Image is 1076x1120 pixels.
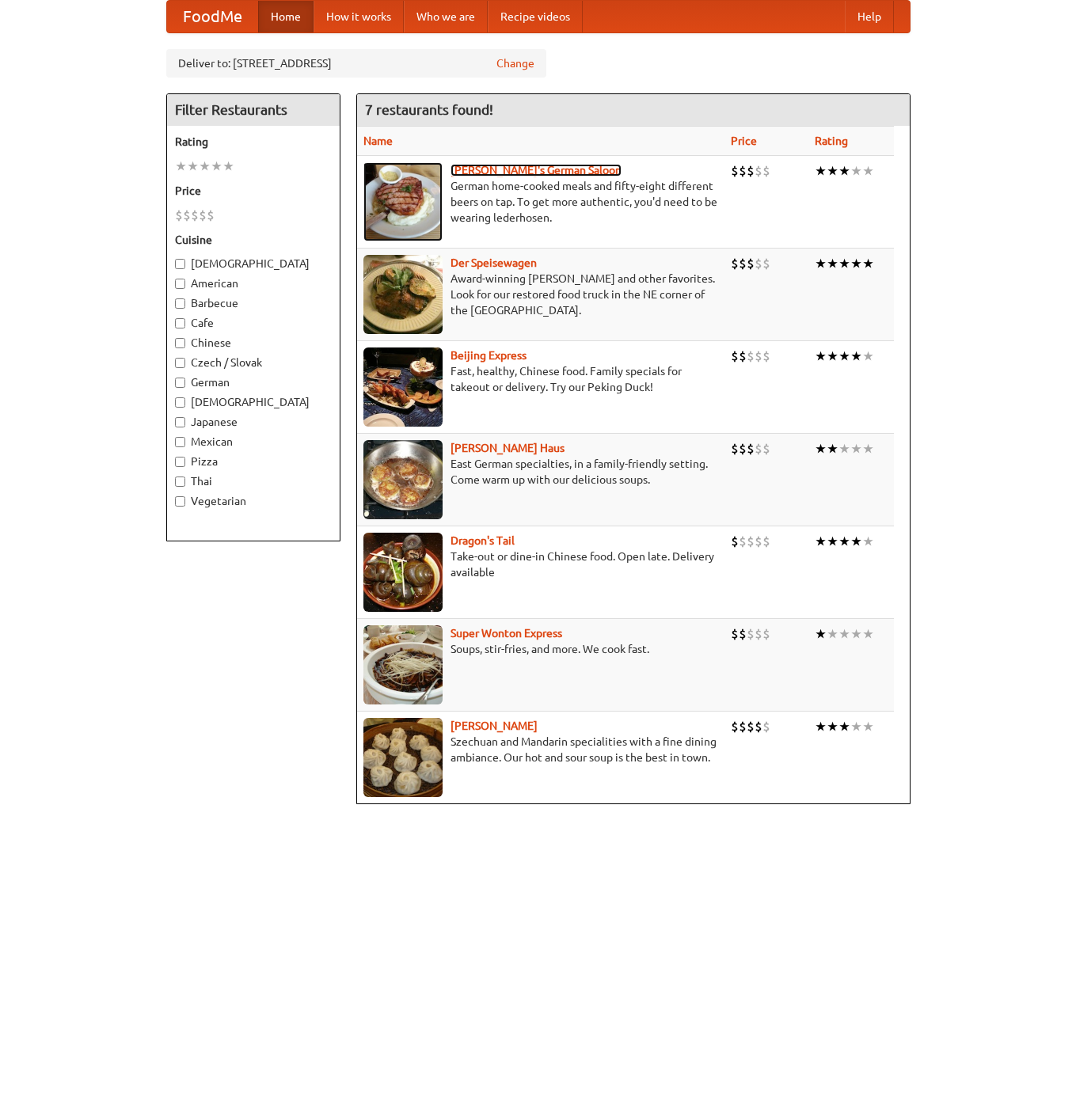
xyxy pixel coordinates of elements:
img: beijing.jpg [363,347,443,427]
li: ★ [850,440,862,457]
label: Vegetarian [175,493,332,509]
input: German [175,378,185,388]
h5: Cuisine [175,232,332,248]
li: $ [191,207,199,224]
input: Mexican [175,437,185,447]
li: $ [731,718,739,735]
a: Beijing Express [451,349,527,362]
li: $ [731,625,739,643]
li: ★ [862,625,874,643]
li: ★ [862,533,874,550]
input: Pizza [175,457,185,467]
a: Super Wonton Express [451,627,562,640]
a: Name [363,135,393,147]
li: ★ [175,158,187,175]
label: Cafe [175,315,332,331]
li: $ [747,347,755,365]
li: $ [207,207,215,224]
label: Thai [175,473,332,489]
p: East German specialties, in a family-friendly setting. Come warm up with our delicious soups. [363,456,718,488]
img: speisewagen.jpg [363,255,443,334]
li: ★ [838,162,850,180]
li: ★ [827,162,838,180]
input: [DEMOGRAPHIC_DATA] [175,259,185,269]
label: Czech / Slovak [175,355,332,370]
li: $ [739,533,747,550]
li: ★ [862,255,874,272]
li: $ [739,440,747,457]
a: Who we are [404,1,488,32]
li: $ [747,255,755,272]
a: How it works [314,1,404,32]
a: Home [258,1,314,32]
b: [PERSON_NAME] [451,719,538,732]
a: Price [731,135,757,147]
label: German [175,374,332,390]
li: $ [731,347,739,365]
label: American [175,275,332,291]
li: ★ [827,533,838,550]
li: ★ [838,347,850,365]
li: ★ [850,255,862,272]
li: ★ [815,533,827,550]
li: $ [755,347,762,365]
div: Deliver to: [STREET_ADDRESS] [166,49,546,78]
p: German home-cooked meals and fifty-eight different beers on tap. To get more authentic, you'd nee... [363,178,718,226]
h4: Filter Restaurants [167,94,340,126]
p: Fast, healthy, Chinese food. Family specials for takeout or delivery. Try our Peking Duck! [363,363,718,395]
p: Take-out or dine-in Chinese food. Open late. Delivery available [363,549,718,580]
li: ★ [838,533,850,550]
li: $ [762,533,770,550]
b: [PERSON_NAME]'s German Saloon [451,164,622,177]
li: $ [747,718,755,735]
label: [DEMOGRAPHIC_DATA] [175,256,332,271]
li: $ [747,440,755,457]
li: $ [755,533,762,550]
li: $ [731,533,739,550]
a: Help [845,1,894,32]
a: Rating [815,135,848,147]
label: Chinese [175,335,332,351]
p: Soups, stir-fries, and more. We cook fast. [363,641,718,657]
a: Dragon's Tail [451,534,515,547]
li: ★ [222,158,234,175]
li: $ [739,718,747,735]
input: Barbecue [175,298,185,309]
li: ★ [211,158,222,175]
li: $ [747,625,755,643]
li: ★ [815,440,827,457]
li: $ [755,625,762,643]
li: $ [747,162,755,180]
li: ★ [815,255,827,272]
ng-pluralize: 7 restaurants found! [365,102,493,117]
input: Chinese [175,338,185,348]
input: Czech / Slovak [175,358,185,368]
li: ★ [199,158,211,175]
li: $ [731,162,739,180]
li: ★ [850,347,862,365]
li: $ [762,162,770,180]
li: $ [739,625,747,643]
li: $ [731,255,739,272]
li: $ [762,718,770,735]
li: $ [731,440,739,457]
input: Vegetarian [175,496,185,507]
li: ★ [815,347,827,365]
input: Japanese [175,417,185,427]
li: ★ [815,625,827,643]
img: dragon.jpg [363,533,443,612]
b: Der Speisewagen [451,256,537,269]
li: $ [747,533,755,550]
li: $ [183,207,191,224]
img: kohlhaus.jpg [363,440,443,519]
li: ★ [862,440,874,457]
li: $ [755,162,762,180]
li: $ [762,625,770,643]
label: Pizza [175,454,332,469]
li: $ [739,255,747,272]
h5: Rating [175,134,332,150]
p: Szechuan and Mandarin specialities with a fine dining ambiance. Our hot and sour soup is the best... [363,734,718,765]
label: [DEMOGRAPHIC_DATA] [175,394,332,410]
input: American [175,279,185,289]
